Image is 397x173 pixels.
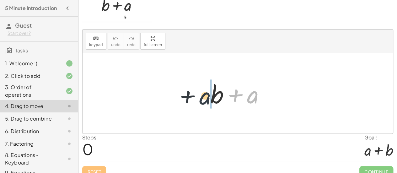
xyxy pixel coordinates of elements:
[111,43,121,47] span: undo
[89,43,103,47] span: keypad
[108,33,124,50] button: undoundo
[82,139,93,159] span: 0
[124,33,139,50] button: redoredo
[5,140,56,148] div: 7. Factoring
[5,115,56,122] div: 5. Drag to combine
[15,47,28,54] span: Tasks
[86,33,106,50] button: keyboardkeypad
[66,115,73,122] i: Task not started.
[5,84,56,99] div: 3. Order of operations
[128,35,134,42] i: redo
[66,155,73,163] i: Task not started.
[5,4,57,12] h4: 5 Minute Introduction
[5,151,56,166] div: 8. Equations - Keyboard
[15,22,32,29] span: Guest
[66,60,73,67] i: Task finished.
[93,35,99,42] i: keyboard
[8,30,73,36] div: Start over?
[66,87,73,95] i: Task finished and correct.
[5,60,56,67] div: 1. Welcome :)
[5,72,56,80] div: 2. Click to add
[66,127,73,135] i: Task not started.
[364,134,394,141] div: Goal:
[5,102,56,110] div: 4. Drag to move
[66,72,73,80] i: Task finished and correct.
[144,43,162,47] span: fullscreen
[5,127,56,135] div: 6. Distribution
[140,33,165,50] button: fullscreen
[82,134,98,141] label: Steps:
[66,140,73,148] i: Task not started.
[66,102,73,110] i: Task not started.
[127,43,136,47] span: redo
[113,35,119,42] i: undo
